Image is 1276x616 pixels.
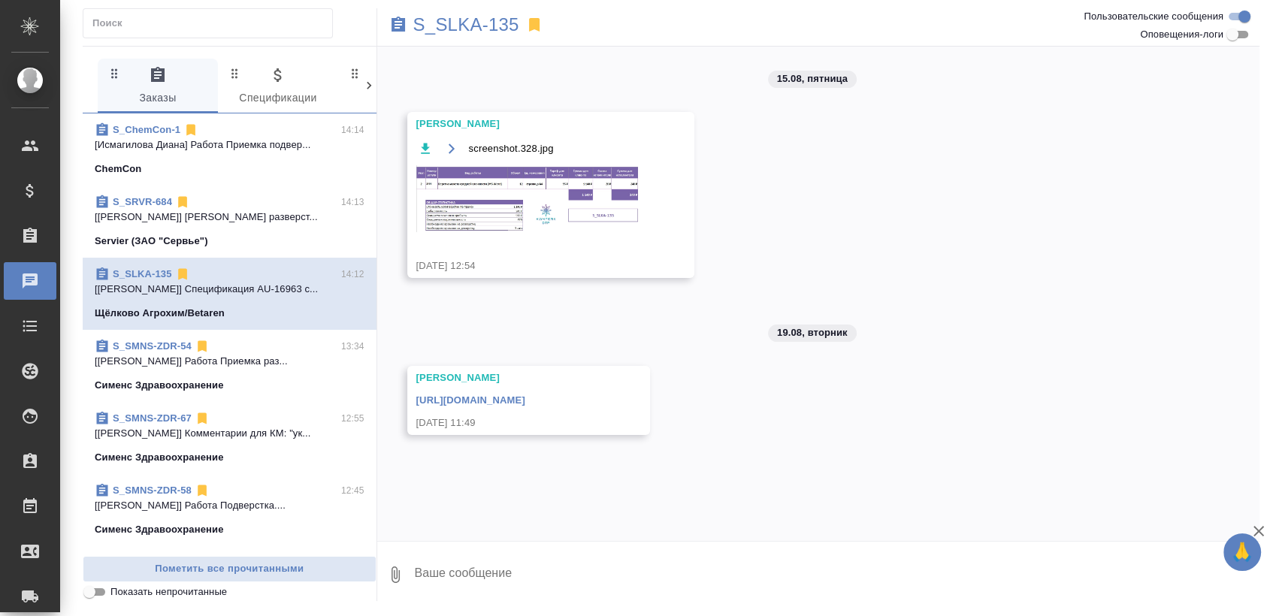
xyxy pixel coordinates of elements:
[341,555,364,570] p: 12:28
[95,162,141,177] p: ChemCon
[95,378,224,393] p: Сименс Здравоохранение
[413,17,519,32] a: S_SLKA-135
[95,137,364,152] p: [Исмагилова Диана] Работа Приемка подвер...
[113,485,192,496] a: S_SMNS-ZDR-58
[95,498,364,513] p: [[PERSON_NAME]] Работа Подверстка....
[341,267,364,282] p: 14:12
[91,560,368,578] span: Пометить все прочитанными
[1140,27,1223,42] span: Оповещения-логи
[113,124,180,135] a: S_ChemCon-1
[83,186,376,258] div: S_SRVR-68414:13[[PERSON_NAME]] [PERSON_NAME] разверст...Servier (ЗАО "Сервье")
[95,282,364,297] p: [[PERSON_NAME]] Спецификация AU-16963 с...
[341,483,364,498] p: 12:45
[228,66,242,80] svg: Зажми и перетащи, чтобы поменять порядок вкладок
[95,450,224,465] p: Сименс Здравоохранение
[469,141,554,156] span: screenshot.328.jpg
[107,66,122,80] svg: Зажми и перетащи, чтобы поменять порядок вкладок
[1229,536,1255,568] span: 🙏
[1223,533,1261,571] button: 🙏
[348,66,362,80] svg: Зажми и перетащи, чтобы поменять порядок вкладок
[777,71,848,86] p: 15.08, пятница
[195,339,210,354] svg: Отписаться
[95,210,364,225] p: [[PERSON_NAME]] [PERSON_NAME] разверст...
[416,165,642,232] img: screenshot.328.jpg
[341,195,364,210] p: 14:13
[416,258,642,273] div: [DATE] 12:54
[110,584,227,599] span: Показать непрочитанные
[113,340,192,352] a: S_SMNS-ZDR-54
[175,195,190,210] svg: Отписаться
[107,66,209,107] span: Заказы
[416,139,435,158] button: Скачать
[777,325,848,340] p: 19.08, вторник
[347,66,449,107] span: Клиенты
[1084,9,1223,24] span: Пользовательские сообщения
[83,113,376,186] div: S_ChemCon-114:14[Исмагилова Диана] Работа Приемка подвер...ChemCon
[416,370,598,385] div: [PERSON_NAME]
[92,13,332,34] input: Поиск
[341,339,364,354] p: 13:34
[195,411,210,426] svg: Отписаться
[175,267,190,282] svg: Отписаться
[113,196,172,207] a: S_SRVR-684
[83,402,376,474] div: S_SMNS-ZDR-6712:55[[PERSON_NAME]] Комментарии для КМ: "ук...Сименс Здравоохранение
[183,122,198,137] svg: Отписаться
[83,258,376,330] div: S_SLKA-13514:12[[PERSON_NAME]] Спецификация AU-16963 с...Щёлково Агрохим/Betaren
[416,116,642,131] div: [PERSON_NAME]
[113,268,172,279] a: S_SLKA-135
[443,139,461,158] button: Открыть на драйве
[341,122,364,137] p: 14:14
[227,66,329,107] span: Спецификации
[95,306,225,321] p: Щёлково Агрохим/Betaren
[95,234,208,249] p: Servier (ЗАО "Сервье")
[168,555,183,570] svg: Отписаться
[416,394,525,406] a: [URL][DOMAIN_NAME]
[95,426,364,441] p: [[PERSON_NAME]] Комментарии для КМ: "ук...
[83,556,376,582] button: Пометить все прочитанными
[416,415,598,430] div: [DATE] 11:49
[113,412,192,424] a: S_SMNS-ZDR-67
[83,330,376,402] div: S_SMNS-ZDR-5413:34[[PERSON_NAME]] Работа Приемка раз...Сименс Здравоохранение
[341,411,364,426] p: 12:55
[95,522,224,537] p: Сименс Здравоохранение
[195,483,210,498] svg: Отписаться
[95,354,364,369] p: [[PERSON_NAME]] Работа Приемка раз...
[83,474,376,546] div: S_SMNS-ZDR-5812:45[[PERSON_NAME]] Работа Подверстка....Сименс Здравоохранение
